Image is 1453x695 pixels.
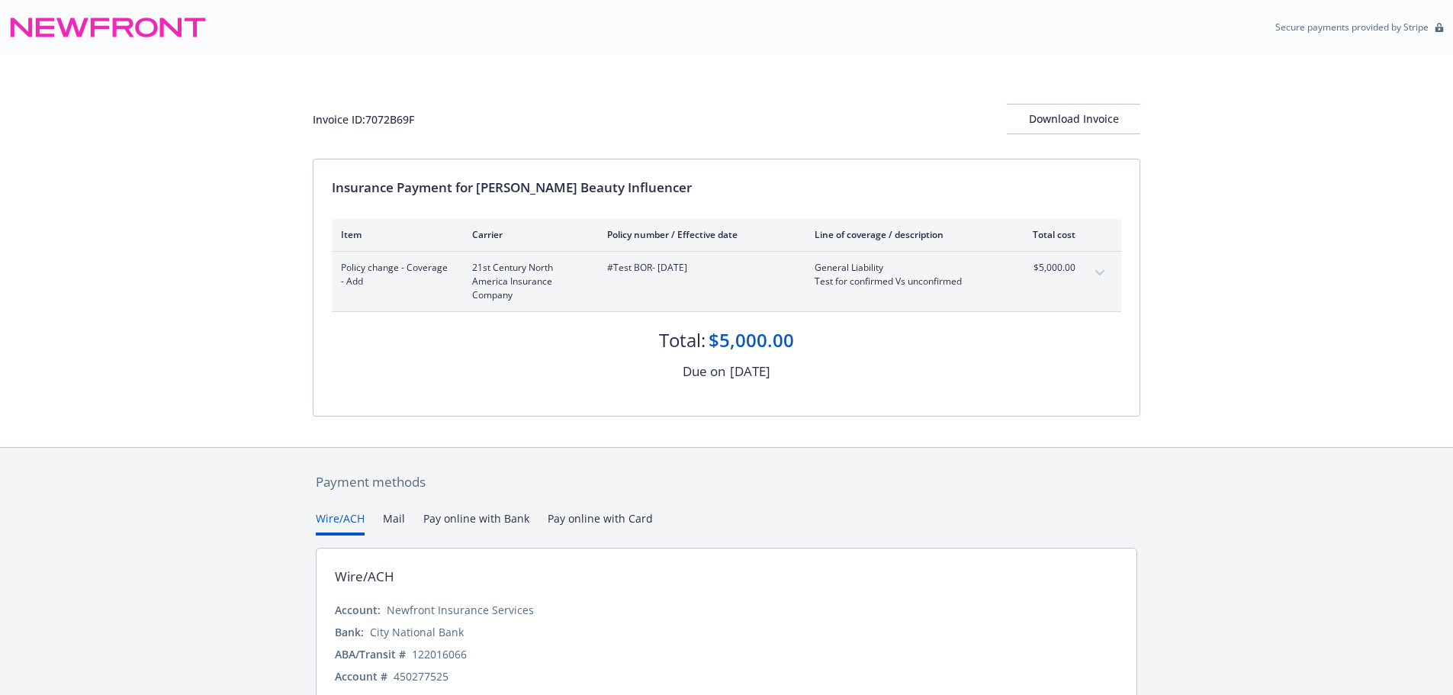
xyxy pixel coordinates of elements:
div: Item [341,228,448,241]
div: 122016066 [412,646,467,662]
span: Test for confirmed Vs unconfirmed [815,275,994,288]
div: ABA/Transit # [335,646,406,662]
div: 450277525 [394,668,448,684]
div: Due on [683,362,725,381]
div: City National Bank [370,624,464,640]
button: expand content [1088,261,1112,285]
div: Payment methods [316,472,1137,492]
span: 21st Century North America Insurance Company [472,261,583,302]
button: Pay online with Bank [423,510,529,536]
button: Download Invoice [1007,104,1140,134]
div: Bank: [335,624,364,640]
div: Invoice ID: 7072B69F [313,111,414,127]
span: General LiabilityTest for confirmed Vs unconfirmed [815,261,994,288]
span: Policy change - Coverage - Add [341,261,448,288]
div: $5,000.00 [709,327,794,353]
div: Download Invoice [1007,105,1140,134]
div: Policy number / Effective date [607,228,790,241]
div: Account: [335,602,381,618]
p: Secure payments provided by Stripe [1275,21,1429,34]
div: [DATE] [730,362,770,381]
div: Policy change - Coverage - Add21st Century North America Insurance Company#Test BOR- [DATE]Genera... [332,252,1121,311]
span: #Test BOR - [DATE] [607,261,790,275]
span: General Liability [815,261,994,275]
span: $5,000.00 [1018,261,1075,275]
div: Newfront Insurance Services [387,602,534,618]
button: Wire/ACH [316,510,365,536]
button: Pay online with Card [548,510,653,536]
div: Line of coverage / description [815,228,994,241]
div: Wire/ACH [335,567,394,587]
button: Mail [383,510,405,536]
div: Total: [659,327,706,353]
div: Insurance Payment for [PERSON_NAME] Beauty Influencer [332,178,1121,198]
div: Total cost [1018,228,1075,241]
div: Carrier [472,228,583,241]
div: Account # [335,668,387,684]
